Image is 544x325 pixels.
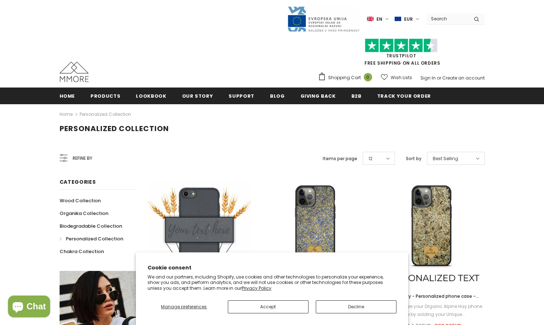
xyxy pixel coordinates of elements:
[270,93,285,99] span: Blog
[427,13,468,24] input: Search Site
[60,194,101,207] a: Wood Collection
[377,93,431,99] span: Track your order
[379,292,484,300] a: Alpine Hay - Personalized phone case - Personalized gift
[377,88,431,104] a: Track your order
[148,264,396,272] h2: Cookie consent
[376,16,382,23] span: en
[60,123,169,134] span: Personalized Collection
[368,155,372,162] span: 12
[60,220,122,232] a: Biodegradable Collection
[60,232,123,245] a: Personalized Collection
[229,88,254,104] a: support
[6,296,52,319] inbox-online-store-chat: Shopify online store chat
[433,155,458,162] span: Best Selling
[391,74,412,81] span: Wish Lists
[229,93,254,99] span: support
[437,75,441,81] span: or
[365,38,438,53] img: Trust Pilot Stars
[442,75,485,81] a: Create an account
[364,73,372,81] span: 0
[287,16,360,22] a: Javni Razpis
[287,6,360,32] img: Javni Razpis
[90,93,120,99] span: Products
[60,210,108,217] span: Organika Collection
[386,53,416,59] a: Trustpilot
[381,71,412,84] a: Wish Lists
[182,93,213,99] span: Our Story
[318,72,376,83] a: Shopping Cart 0
[420,75,436,81] a: Sign In
[148,300,220,313] button: Manage preferences
[388,293,479,307] span: Alpine Hay - Personalized phone case - Personalized gift
[270,88,285,104] a: Blog
[60,245,104,258] a: Chakra Collection
[406,155,422,162] label: Sort by
[328,74,361,81] span: Shopping Cart
[242,285,271,291] a: Privacy Policy
[66,235,123,242] span: Personalized Collection
[301,93,336,99] span: Giving back
[80,111,131,117] a: Personalized Collection
[148,274,396,291] p: We and our partners, including Shopify, use cookies and other technologies to personalize your ex...
[228,300,309,313] button: Accept
[90,88,120,104] a: Products
[60,178,96,186] span: Categories
[60,110,73,119] a: Home
[316,300,396,313] button: Decline
[367,16,374,22] img: i-lang-1.png
[182,88,213,104] a: Our Story
[136,88,166,104] a: Lookbook
[404,16,413,23] span: EUR
[60,248,104,255] span: Chakra Collection
[60,93,75,99] span: Home
[60,207,108,220] a: Organika Collection
[73,154,92,162] span: Refine by
[60,62,89,82] img: MMORE Cases
[351,88,362,104] a: B2B
[136,93,166,99] span: Lookbook
[351,93,362,99] span: B2B
[379,302,484,318] div: ❤️ Personalize your Organic Alpine Hay phone case by adding your Unique...
[60,88,75,104] a: Home
[161,304,207,310] span: Manage preferences
[60,197,101,204] span: Wood Collection
[318,42,485,66] span: FREE SHIPPING ON ALL ORDERS
[301,88,336,104] a: Giving back
[60,223,122,229] span: Biodegradable Collection
[323,155,357,162] label: Items per page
